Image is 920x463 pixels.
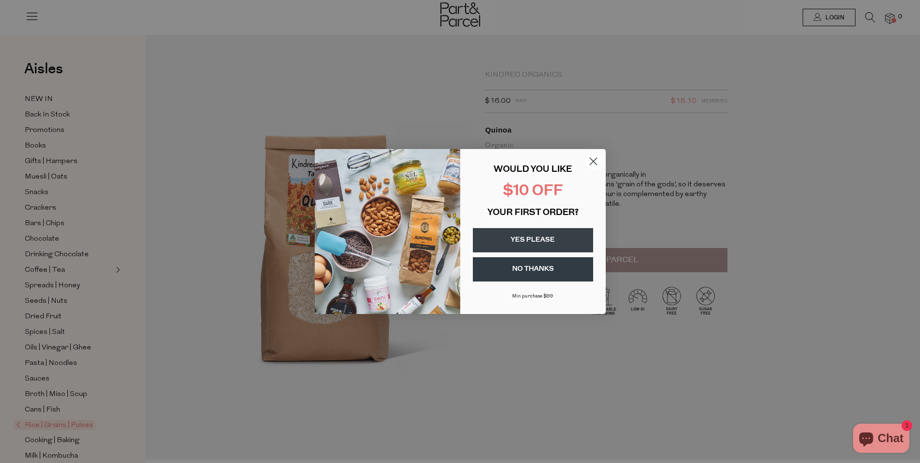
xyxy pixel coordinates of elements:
inbox-online-store-chat: Shopify online store chat [850,424,912,455]
span: YOUR FIRST ORDER? [487,209,579,217]
button: NO THANKS [473,257,593,281]
span: $10 OFF [503,184,563,199]
button: YES PLEASE [473,228,593,252]
span: WOULD YOU LIKE [494,165,572,174]
button: Close dialog [585,153,602,170]
span: Min purchase $99 [512,294,553,299]
img: 43fba0fb-7538-40bc-babb-ffb1a4d097bc.jpeg [315,149,460,314]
